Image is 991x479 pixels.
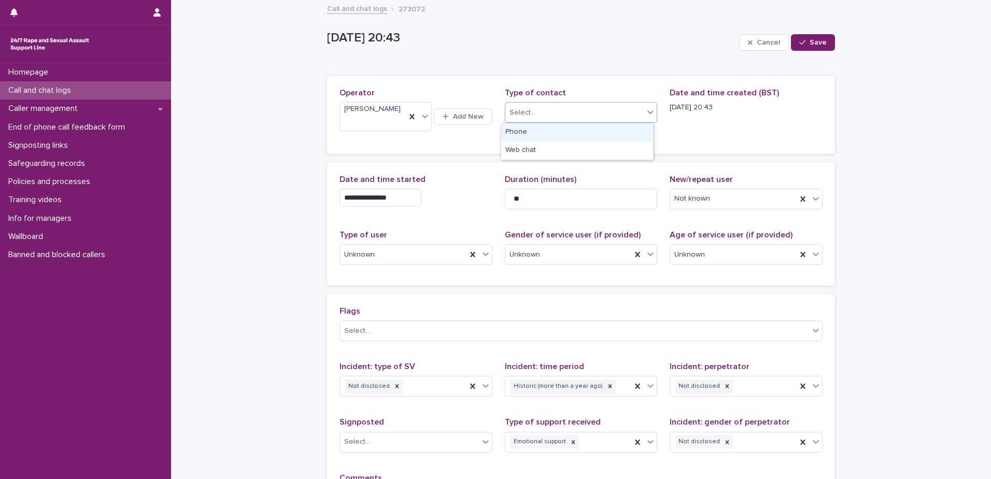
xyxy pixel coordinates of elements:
[810,39,827,46] span: Save
[4,232,51,242] p: Wallboard
[501,123,653,142] div: Phone
[509,107,535,118] div: Select...
[4,177,98,187] p: Policies and processes
[339,307,360,315] span: Flags
[339,362,415,371] span: Incident: type of SV
[670,362,749,371] span: Incident: perpetrator
[453,113,484,120] span: Add New
[327,2,387,14] a: Call and chat logs
[399,3,425,14] p: 273072
[505,418,601,426] span: Type of support received
[675,435,721,449] div: Not disclosed
[501,142,653,160] div: Web chat
[670,175,733,184] span: New/repeat user
[339,175,426,184] span: Date and time started
[670,231,792,239] span: Age of service user (if provided)
[511,435,568,449] div: Emotional support
[344,436,370,447] div: Select...
[4,67,56,77] p: Homepage
[4,195,70,205] p: Training videos
[670,89,779,97] span: Date and time created (BST)
[327,31,735,46] p: [DATE] 20:43
[4,140,76,150] p: Signposting links
[339,89,375,97] span: Operator
[8,34,91,54] img: rhQMoQhaT3yELyF149Cw
[4,104,86,114] p: Caller management
[344,326,370,336] div: Select...
[505,175,576,184] span: Duration (minutes)
[339,418,384,426] span: Signposted
[344,104,401,115] span: [PERSON_NAME]
[674,193,710,204] span: Not known
[505,362,584,371] span: Incident: time period
[739,34,789,51] button: Cancel
[434,108,492,125] button: Add New
[675,379,721,393] div: Not disclosed
[509,249,540,260] span: Unknown
[505,231,641,239] span: Gender of service user (if provided)
[670,102,823,113] p: [DATE] 20:43
[344,249,375,260] span: Unknown
[757,39,780,46] span: Cancel
[339,231,387,239] span: Type of user
[791,34,835,51] button: Save
[4,159,93,168] p: Safeguarding records
[4,122,133,132] p: End of phone call feedback form
[511,379,604,393] div: Historic (more than a year ago)
[4,86,79,95] p: Call and chat logs
[345,379,391,393] div: Not disclosed
[670,418,790,426] span: Incident: gender of perpetrator
[674,249,705,260] span: Unknown
[4,250,114,260] p: Banned and blocked callers
[505,89,566,97] span: Type of contact
[4,214,80,223] p: Info for managers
